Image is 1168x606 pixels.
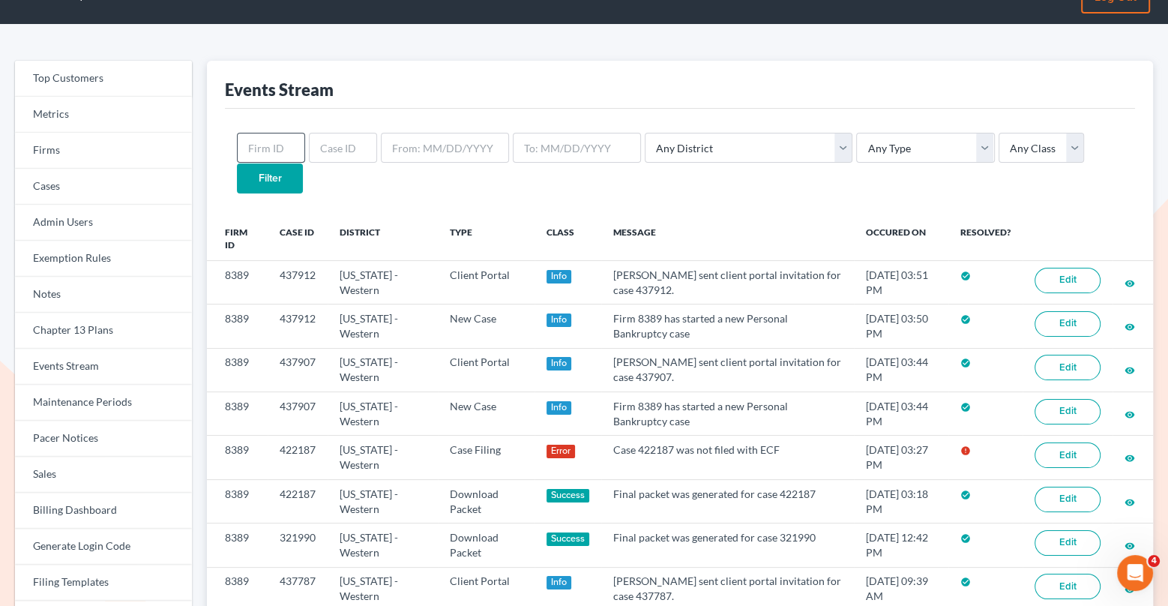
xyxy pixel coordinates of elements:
td: Client Portal [438,348,534,391]
div: Events Stream [225,79,334,100]
td: 321990 [268,523,328,567]
td: [US_STATE] - Western [328,392,438,436]
i: visibility [1125,453,1135,463]
i: visibility [1125,278,1135,289]
input: Case ID [309,133,377,163]
a: Edit [1035,442,1101,468]
td: 422187 [268,479,328,523]
td: [US_STATE] - Western [328,348,438,391]
a: Edit [1035,487,1101,512]
input: Firm ID [237,133,305,163]
a: Edit [1035,268,1101,293]
td: Final packet was generated for case 422187 [601,479,854,523]
a: Filing Templates [15,565,192,601]
td: 437907 [268,392,328,436]
td: [PERSON_NAME] sent client portal invitation for case 437907. [601,348,854,391]
td: 8389 [207,304,268,348]
div: Info [547,357,572,370]
i: check_circle [960,533,971,544]
a: Edit [1035,530,1101,556]
td: [US_STATE] - Western [328,304,438,348]
td: Firm 8389 has started a new Personal Bankruptcy case [601,304,854,348]
td: 422187 [268,436,328,479]
a: visibility [1125,407,1135,420]
a: Admin Users [15,205,192,241]
i: check_circle [960,314,971,325]
i: visibility [1125,322,1135,332]
th: Case ID [268,217,328,261]
th: Occured On [854,217,948,261]
div: Info [547,270,572,283]
th: Class [535,217,602,261]
div: Info [547,401,572,415]
td: [US_STATE] - Western [328,523,438,567]
a: visibility [1125,451,1135,463]
a: Cases [15,169,192,205]
a: Chapter 13 Plans [15,313,192,349]
td: New Case [438,304,534,348]
td: Client Portal [438,260,534,304]
td: [DATE] 03:27 PM [854,436,948,479]
a: visibility [1125,319,1135,332]
th: Message [601,217,854,261]
a: Generate Login Code [15,529,192,565]
i: check_circle [960,490,971,500]
td: 8389 [207,436,268,479]
i: visibility [1125,365,1135,376]
td: [DATE] 12:42 PM [854,523,948,567]
i: check_circle [960,402,971,412]
a: Top Customers [15,61,192,97]
input: To: MM/DD/YYYY [513,133,641,163]
a: Notes [15,277,192,313]
td: 8389 [207,392,268,436]
td: 437912 [268,304,328,348]
a: Pacer Notices [15,421,192,457]
td: [DATE] 03:51 PM [854,260,948,304]
a: Edit [1035,311,1101,337]
td: [DATE] 03:50 PM [854,304,948,348]
td: 8389 [207,479,268,523]
a: visibility [1125,276,1135,289]
td: Case 422187 was not filed with ECF [601,436,854,479]
a: Edit [1035,574,1101,599]
a: visibility [1125,538,1135,551]
td: 8389 [207,523,268,567]
input: From: MM/DD/YYYY [381,133,509,163]
td: [US_STATE] - Western [328,479,438,523]
td: [DATE] 03:44 PM [854,392,948,436]
iframe: Intercom live chat [1117,555,1153,591]
i: check_circle [960,358,971,368]
a: Edit [1035,355,1101,380]
a: Events Stream [15,349,192,385]
td: [US_STATE] - Western [328,260,438,304]
span: 4 [1148,555,1160,567]
i: check_circle [960,577,971,587]
div: Success [547,489,590,502]
a: Metrics [15,97,192,133]
td: [PERSON_NAME] sent client portal invitation for case 437912. [601,260,854,304]
td: Firm 8389 has started a new Personal Bankruptcy case [601,392,854,436]
a: Billing Dashboard [15,493,192,529]
td: 8389 [207,348,268,391]
th: District [328,217,438,261]
a: Edit [1035,399,1101,424]
td: [US_STATE] - Western [328,436,438,479]
i: check_circle [960,271,971,281]
td: 437912 [268,260,328,304]
div: Info [547,576,572,589]
i: visibility [1125,497,1135,508]
a: Sales [15,457,192,493]
td: Case Filing [438,436,534,479]
th: Type [438,217,534,261]
td: [DATE] 03:18 PM [854,479,948,523]
th: Resolved? [948,217,1023,261]
input: Filter [237,163,303,193]
a: Firms [15,133,192,169]
td: New Case [438,392,534,436]
td: Download Packet [438,523,534,567]
i: error [960,445,971,456]
td: Final packet was generated for case 321990 [601,523,854,567]
a: Maintenance Periods [15,385,192,421]
td: 8389 [207,260,268,304]
td: Download Packet [438,479,534,523]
